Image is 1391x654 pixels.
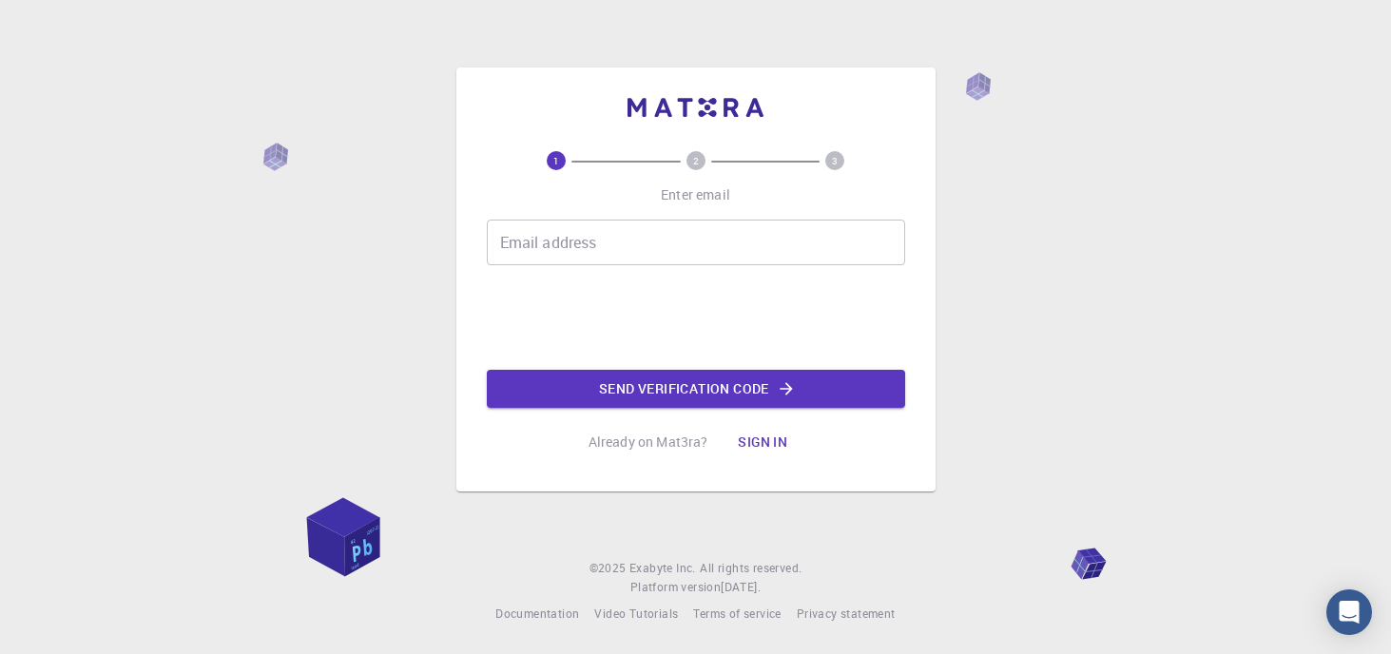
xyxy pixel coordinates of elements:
[797,605,896,624] a: Privacy statement
[1326,589,1372,635] div: Open Intercom Messenger
[553,154,559,167] text: 1
[495,606,579,621] span: Documentation
[589,559,629,578] span: © 2025
[629,560,696,575] span: Exabyte Inc.
[487,370,905,408] button: Send verification code
[551,280,840,355] iframe: reCAPTCHA
[721,579,761,594] span: [DATE] .
[629,559,696,578] a: Exabyte Inc.
[594,605,678,624] a: Video Tutorials
[594,606,678,621] span: Video Tutorials
[693,606,781,621] span: Terms of service
[723,423,802,461] button: Sign in
[661,185,730,204] p: Enter email
[721,578,761,597] a: [DATE].
[589,433,708,452] p: Already on Mat3ra?
[797,606,896,621] span: Privacy statement
[693,605,781,624] a: Terms of service
[700,559,802,578] span: All rights reserved.
[693,154,699,167] text: 2
[630,578,721,597] span: Platform version
[495,605,579,624] a: Documentation
[832,154,838,167] text: 3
